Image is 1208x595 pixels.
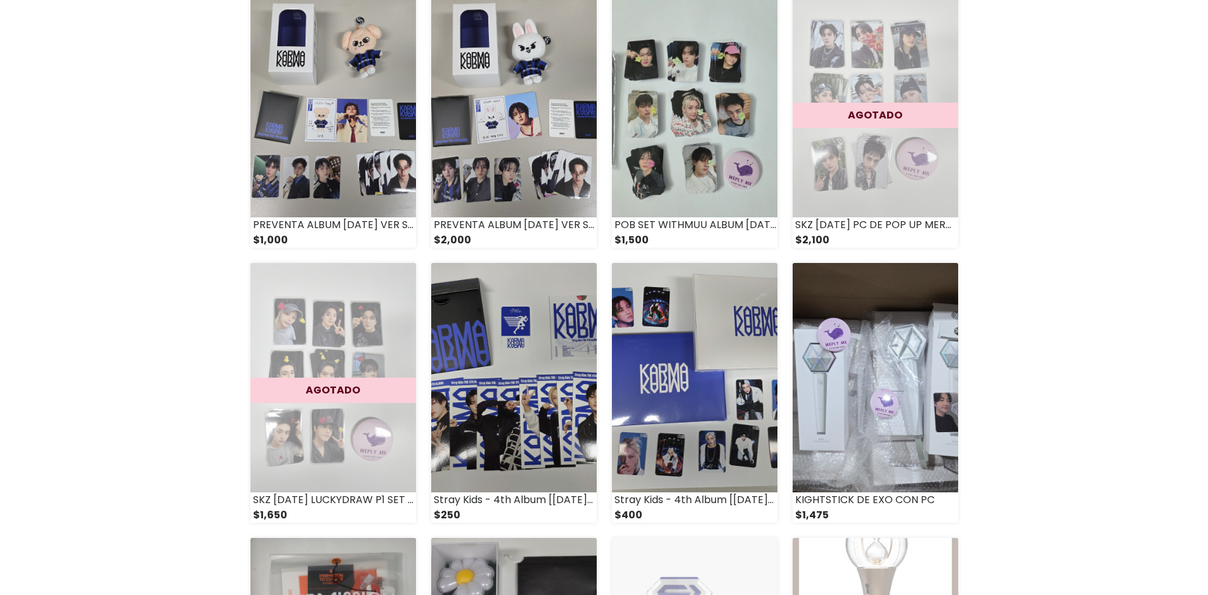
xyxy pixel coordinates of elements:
a: KIGHTSTICK DE EXO CON PC $1,475 [793,263,958,523]
div: $1,475 [793,508,958,523]
a: Stray Kids - 4th Album [[DATE]] VER HOORAY O VER CEREMONY $400 [612,263,777,523]
div: PREVENTA ALBUM [DATE] VER SKZOO PUPPYM O FOXLY O DWAKI [250,217,416,233]
div: SKZ [DATE] PC DE POP UP MERCH SET DE 8 [793,217,958,233]
a: AGOTADO SKZ [DATE] LUCKYDRAW P1 SET DE 8 $1,650 [250,263,416,523]
div: KIGHTSTICK DE EXO CON PC [793,492,958,508]
div: SKZ [DATE] LUCKYDRAW P1 SET DE 8 [250,492,416,508]
div: $250 [431,508,597,523]
div: Stray Kids - 4th Album [[DATE]] (COMPACT Ver.) [431,492,597,508]
div: $1,650 [250,508,416,523]
div: AGOTADO [793,103,958,128]
img: small_1756039851780.jpeg [431,263,597,492]
div: $2,100 [793,233,958,248]
img: small_1755786216980.jpeg [793,263,958,492]
a: Stray Kids - 4th Album [[DATE]] (COMPACT Ver.) $250 [431,263,597,523]
div: POB SET WITHMUU ALBUM [DATE] SKZ [612,217,777,233]
div: $2,000 [431,233,597,248]
div: AGOTADO [250,378,416,403]
img: small_1756039616984.jpeg [612,263,777,492]
img: small_1756046126921.jpeg [250,263,416,492]
div: Stray Kids - 4th Album [[DATE]] VER HOORAY O VER CEREMONY [612,492,777,508]
div: $1,500 [612,233,777,248]
div: $1,000 [250,233,416,248]
div: PREVENTA ALBUM [DATE] VER SKZOO [431,217,597,233]
div: $400 [612,508,777,523]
